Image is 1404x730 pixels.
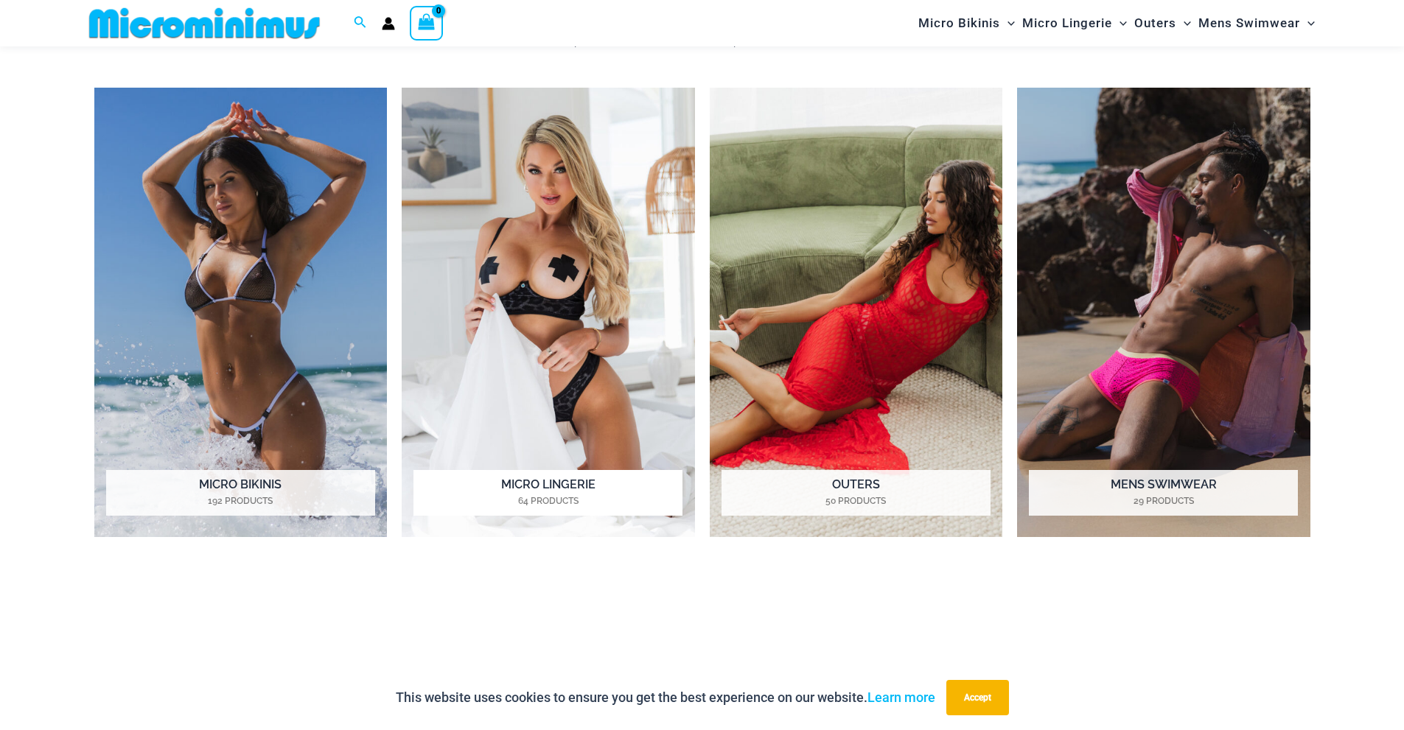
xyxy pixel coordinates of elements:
[106,470,375,516] h2: Micro Bikinis
[94,88,388,538] img: Micro Bikinis
[402,88,695,538] a: Visit product category Micro Lingerie
[413,470,682,516] h2: Micro Lingerie
[1134,4,1176,42] span: Outers
[1029,494,1298,508] mark: 29 Products
[94,576,1310,687] iframe: TrustedSite Certified
[946,680,1009,715] button: Accept
[1112,4,1127,42] span: Menu Toggle
[94,88,388,538] a: Visit product category Micro Bikinis
[1131,4,1195,42] a: OutersMenu ToggleMenu Toggle
[410,6,444,40] a: View Shopping Cart, empty
[1017,88,1310,538] img: Mens Swimwear
[710,88,1003,538] img: Outers
[912,2,1321,44] nav: Site Navigation
[396,687,935,709] p: This website uses cookies to ensure you get the best experience on our website.
[413,494,682,508] mark: 64 Products
[1300,4,1315,42] span: Menu Toggle
[354,14,367,32] a: Search icon link
[106,494,375,508] mark: 192 Products
[918,4,1000,42] span: Micro Bikinis
[1022,4,1112,42] span: Micro Lingerie
[382,17,395,30] a: Account icon link
[867,689,935,705] a: Learn more
[83,7,326,40] img: MM SHOP LOGO FLAT
[1000,4,1015,42] span: Menu Toggle
[1017,88,1310,538] a: Visit product category Mens Swimwear
[710,88,1003,538] a: Visit product category Outers
[1198,4,1300,42] span: Mens Swimwear
[722,470,991,516] h2: Outers
[1019,4,1131,42] a: Micro LingerieMenu ToggleMenu Toggle
[915,4,1019,42] a: Micro BikinisMenu ToggleMenu Toggle
[1176,4,1191,42] span: Menu Toggle
[1029,470,1298,516] h2: Mens Swimwear
[402,88,695,538] img: Micro Lingerie
[722,494,991,508] mark: 50 Products
[1195,4,1319,42] a: Mens SwimwearMenu ToggleMenu Toggle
